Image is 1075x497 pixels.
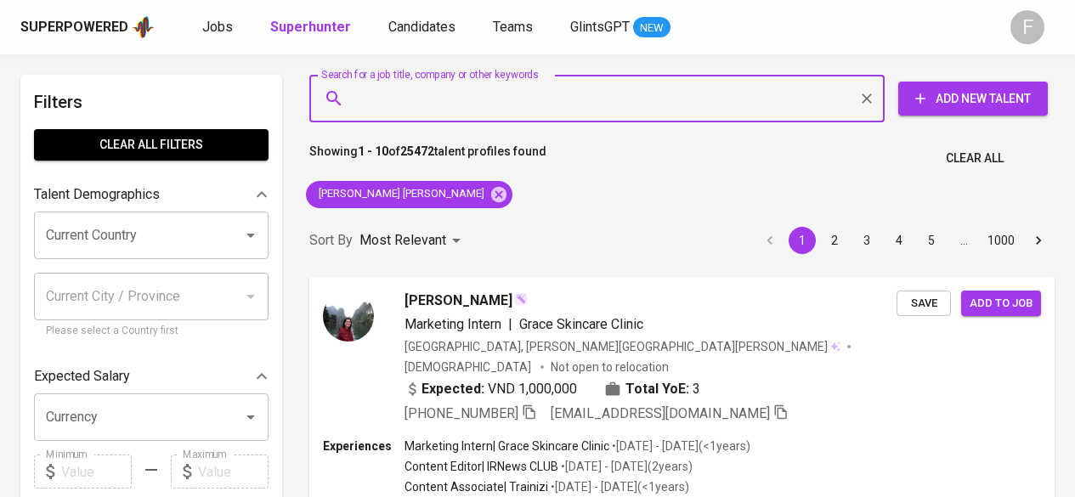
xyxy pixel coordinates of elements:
[551,359,669,376] p: Not open to relocation
[405,379,577,399] div: VND 1,000,000
[514,292,528,306] img: magic_wand.svg
[202,17,236,38] a: Jobs
[132,14,155,40] img: app logo
[405,338,840,355] div: [GEOGRAPHIC_DATA], [PERSON_NAME][GEOGRAPHIC_DATA][PERSON_NAME]
[34,88,269,116] h6: Filters
[982,227,1020,254] button: Go to page 1000
[309,230,353,251] p: Sort By
[939,143,1010,174] button: Clear All
[306,186,495,202] span: [PERSON_NAME] [PERSON_NAME]
[359,225,467,257] div: Most Relevant
[1010,10,1044,44] div: F
[508,314,512,335] span: |
[46,323,257,340] p: Please select a Country first
[306,181,512,208] div: [PERSON_NAME] [PERSON_NAME]
[358,144,388,158] b: 1 - 10
[905,294,942,313] span: Save
[405,359,534,376] span: [DEMOGRAPHIC_DATA]
[885,227,913,254] button: Go to page 4
[855,87,879,110] button: Clear
[48,134,255,155] span: Clear All filters
[897,291,951,317] button: Save
[970,294,1033,313] span: Add to job
[270,17,354,38] a: Superhunter
[323,291,374,342] img: 8560eed6c5a076e3c3f225e4fdbc6076.jpg
[548,478,689,495] p: • [DATE] - [DATE] ( <1 years )
[239,405,263,429] button: Open
[405,405,518,421] span: [PHONE_NUMBER]
[239,223,263,247] button: Open
[493,17,536,38] a: Teams
[388,19,455,35] span: Candidates
[570,19,630,35] span: GlintsGPT
[405,438,609,455] p: Marketing Intern | Grace Skincare Clinic
[34,366,130,387] p: Expected Salary
[1025,227,1052,254] button: Go to next page
[405,291,512,311] span: [PERSON_NAME]
[853,227,880,254] button: Go to page 3
[198,455,269,489] input: Value
[821,227,848,254] button: Go to page 2
[422,379,484,399] b: Expected:
[946,148,1004,169] span: Clear All
[61,455,132,489] input: Value
[202,19,233,35] span: Jobs
[898,82,1048,116] button: Add New Talent
[270,19,351,35] b: Superhunter
[558,458,693,475] p: • [DATE] - [DATE] ( 2 years )
[405,478,548,495] p: Content Associate | Trainizi
[34,178,269,212] div: Talent Demographics
[961,291,1041,317] button: Add to job
[20,18,128,37] div: Superpowered
[400,144,434,158] b: 25472
[789,227,816,254] button: page 1
[609,438,750,455] p: • [DATE] - [DATE] ( <1 years )
[918,227,945,254] button: Go to page 5
[405,316,501,332] span: Marketing Intern
[309,143,546,174] p: Showing of talent profiles found
[754,227,1055,254] nav: pagination navigation
[950,232,977,249] div: …
[34,184,160,205] p: Talent Demographics
[912,88,1034,110] span: Add New Talent
[633,20,670,37] span: NEW
[625,379,689,399] b: Total YoE:
[359,230,446,251] p: Most Relevant
[551,405,770,421] span: [EMAIL_ADDRESS][DOMAIN_NAME]
[519,316,643,332] span: Grace Skincare Clinic
[34,359,269,393] div: Expected Salary
[323,438,405,455] p: Experiences
[405,458,558,475] p: Content Editor | IRNews CLUB
[34,129,269,161] button: Clear All filters
[20,14,155,40] a: Superpoweredapp logo
[693,379,700,399] span: 3
[493,19,533,35] span: Teams
[570,17,670,38] a: GlintsGPT NEW
[388,17,459,38] a: Candidates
